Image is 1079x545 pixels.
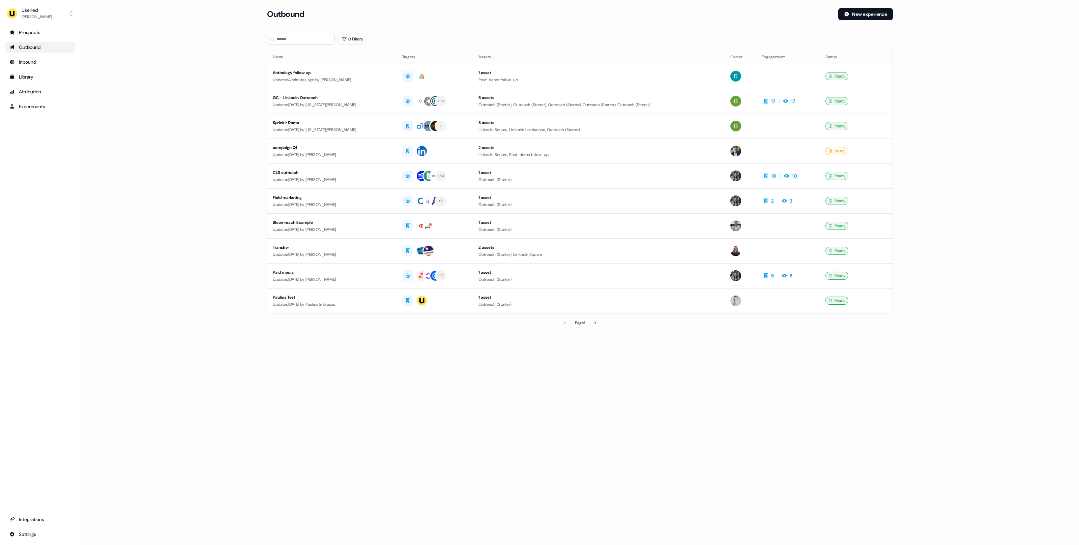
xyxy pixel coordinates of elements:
[478,176,720,183] div: Outreach (Starter)
[792,173,797,179] div: 10
[22,7,52,13] div: Userled
[273,169,391,176] div: CLS outreach
[478,251,720,258] div: Outreach (Starter), LinkedIn Square
[478,77,720,83] div: Post-demo follow-up
[437,173,444,179] div: + 50
[9,103,71,110] div: Experiments
[5,27,75,38] a: Go to prospects
[5,42,75,53] a: Go to outbound experience
[478,201,720,208] div: Outreach (Starter)
[273,201,391,208] div: Updated [DATE] by [PERSON_NAME]
[9,516,71,523] div: Integrations
[5,5,75,22] button: Userled[PERSON_NAME]
[273,301,391,308] div: Updated [DATE] by Paulius Imbrasas
[820,50,867,64] th: Status
[478,126,720,133] div: LinkedIn Square, LinkedIn Landscape, Outreach (Starter)
[478,269,720,276] div: 1 asset
[730,121,741,131] img: Georgia
[273,251,391,258] div: Updated [DATE] by [PERSON_NAME]
[478,94,720,101] div: 5 assets
[478,151,720,158] div: LinkedIn Square, Post-demo follow-up
[5,514,75,525] a: Go to integrations
[730,171,741,181] img: Charlotte
[575,320,585,326] div: Page 1
[771,198,774,204] div: 2
[9,88,71,95] div: Attribution
[478,301,720,308] div: Outreach (Starter)
[478,69,720,76] div: 1 asset
[273,101,391,108] div: Updated [DATE] by [US_STATE][PERSON_NAME]
[397,50,473,64] th: Targets
[730,146,741,156] img: Yann
[771,98,775,104] div: 17
[478,276,720,283] div: Outreach (Starter)
[825,222,848,230] div: Ready
[9,531,71,538] div: Settings
[5,71,75,82] a: Go to templates
[825,197,848,205] div: Ready
[273,94,391,101] div: GC - Linkedin Outreach
[730,245,741,256] img: Geneviève
[478,169,720,176] div: 1 asset
[825,297,848,305] div: Ready
[730,270,741,281] img: Charlotte
[5,101,75,112] a: Go to experiments
[756,50,820,64] th: Engagement
[273,119,391,126] div: Sprinklr Demo
[439,198,443,204] div: + 3
[5,86,75,97] a: Go to attribution
[825,97,848,105] div: Ready
[838,8,893,20] button: New experience
[273,176,391,183] div: Updated [DATE] by [PERSON_NAME]
[478,144,720,151] div: 2 assets
[730,220,741,231] img: Oliver
[791,98,795,104] div: 17
[9,59,71,65] div: Inbound
[273,276,391,283] div: Updated [DATE] by [PERSON_NAME]
[439,123,443,129] div: + 1
[273,144,391,151] div: campaign Q1
[825,247,848,255] div: Ready
[825,272,848,280] div: Ready
[825,122,848,130] div: Ready
[337,34,367,44] button: 0 Filters
[419,98,425,104] div: CA
[438,98,444,104] div: + 76
[273,226,391,233] div: Updated [DATE] by [PERSON_NAME]
[273,151,391,158] div: Updated [DATE] by [PERSON_NAME]
[5,529,75,540] a: Go to integrations
[771,173,776,179] div: 10
[825,172,848,180] div: Ready
[273,219,391,226] div: Bloomreach Example
[730,295,741,306] img: Paulius
[9,44,71,51] div: Outbound
[478,226,720,233] div: Outreach (Starter)
[771,272,774,279] div: 5
[22,13,52,20] div: [PERSON_NAME]
[9,73,71,80] div: Library
[273,126,391,133] div: Updated [DATE] by [US_STATE][PERSON_NAME]
[725,50,757,64] th: Owner
[790,198,792,204] div: 2
[478,119,720,126] div: 3 assets
[478,294,720,301] div: 1 asset
[473,50,725,64] th: Assets
[730,195,741,206] img: Charlotte
[273,77,391,83] div: Updated 4 minutes ago by [PERSON_NAME]
[267,9,304,19] h3: Outbound
[730,96,741,107] img: Georgia
[730,71,741,82] img: David
[273,294,391,301] div: Paulius Test
[478,194,720,201] div: 1 asset
[478,244,720,251] div: 2 assets
[5,57,75,67] a: Go to Inbound
[825,72,848,80] div: Ready
[790,272,792,279] div: 5
[273,269,391,276] div: Paid media
[273,244,391,251] div: Transfrvr
[267,50,397,64] th: Name
[478,219,720,226] div: 1 asset
[825,147,847,155] div: Issues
